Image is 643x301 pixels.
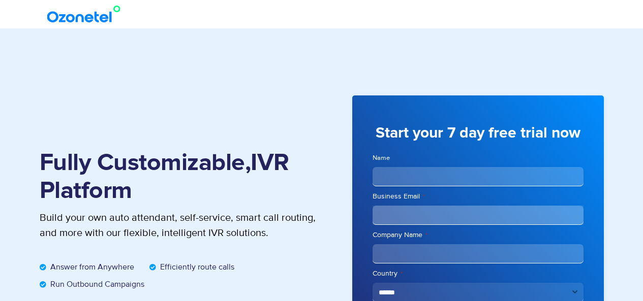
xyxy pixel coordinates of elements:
span: Efficiently route calls [158,261,234,273]
label: Company Name [373,230,584,240]
h3: Start your 7 day free trial now [373,123,584,143]
span: Answer from Anywhere [48,261,134,273]
label: Country [373,269,584,279]
label: Business Email [373,191,584,202]
label: Name [373,153,584,163]
span: Run Outbound Campaigns [48,278,144,290]
h1: Fully Customizable,IVR Platform [40,149,322,205]
p: Build your own auto attendant, self-service, smart call routing, and more with our flexible, inte... [40,210,322,241]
